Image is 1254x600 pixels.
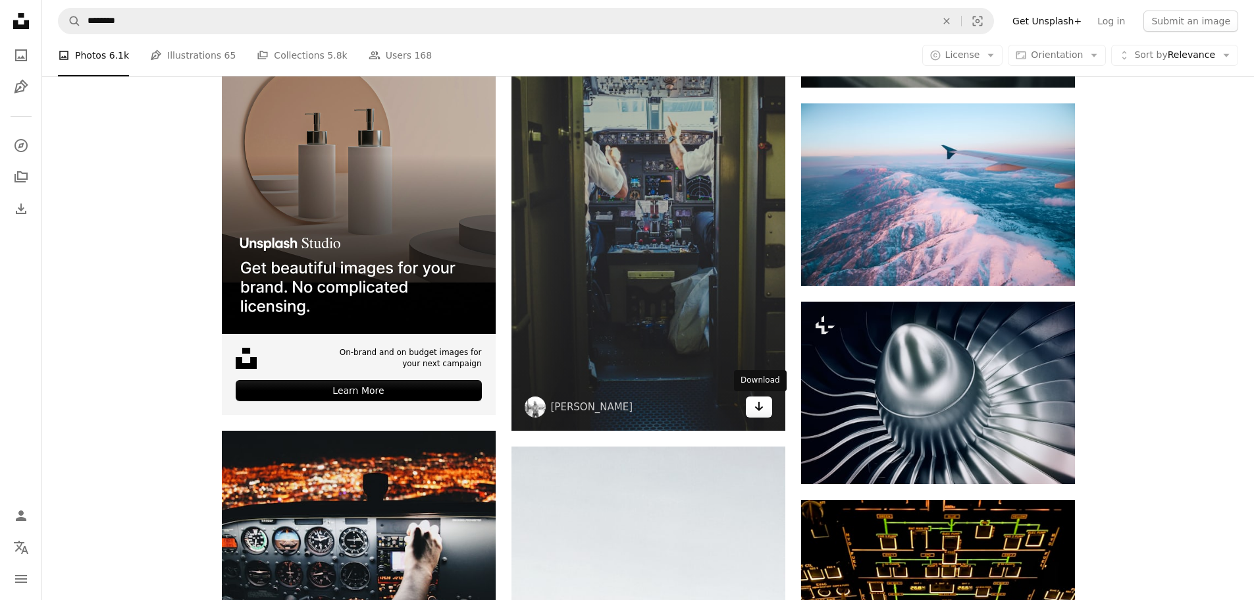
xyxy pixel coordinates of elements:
a: plane flying above white mountains during daytime [801,188,1075,200]
button: Search Unsplash [59,9,81,34]
div: Download [734,370,787,391]
span: 168 [414,48,432,63]
span: Sort by [1134,49,1167,60]
a: Photos [8,42,34,68]
form: Find visuals sitewide [58,8,994,34]
a: Illustrations 65 [150,34,236,76]
img: file-1715714113747-b8b0561c490eimage [222,60,496,334]
a: Log in [1089,11,1133,32]
button: Submit an image [1143,11,1238,32]
button: Clear [932,9,961,34]
div: Learn More [236,380,482,401]
span: Relevance [1134,49,1215,62]
img: file-1631678316303-ed18b8b5cb9cimage [236,348,257,369]
button: Orientation [1008,45,1106,66]
span: 65 [224,48,236,63]
span: On-brand and on budget images for your next campaign [330,347,482,369]
img: Go to Kenny Eliason's profile [525,396,546,418]
img: plane flying above white mountains during daytime [801,103,1075,286]
a: Explore [8,132,34,159]
a: Illustrations [8,74,34,100]
a: Download History [8,196,34,222]
a: Log in / Sign up [8,503,34,529]
span: 5.8k [327,48,347,63]
a: Collections [8,164,34,190]
a: 3D Rendering jet engine, close-up view jet engine blades. Blue tint [801,387,1075,398]
button: Language [8,534,34,560]
a: Download [746,396,772,418]
a: Collections 5.8k [257,34,347,76]
a: person holding airplane control panel [222,516,496,528]
button: License [922,45,1003,66]
img: 3D Rendering jet engine, close-up view jet engine blades. Blue tint [801,302,1075,484]
button: Sort byRelevance [1111,45,1238,66]
a: pilot and copilot inside plane cockpit [511,181,785,193]
a: Get Unsplash+ [1005,11,1089,32]
a: Users 168 [369,34,432,76]
a: [PERSON_NAME] [551,400,633,414]
span: Orientation [1031,49,1083,60]
button: Visual search [962,9,993,34]
a: Home — Unsplash [8,8,34,37]
span: License [945,49,980,60]
a: On-brand and on budget images for your next campaignLearn More [222,60,496,415]
button: Menu [8,566,34,592]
